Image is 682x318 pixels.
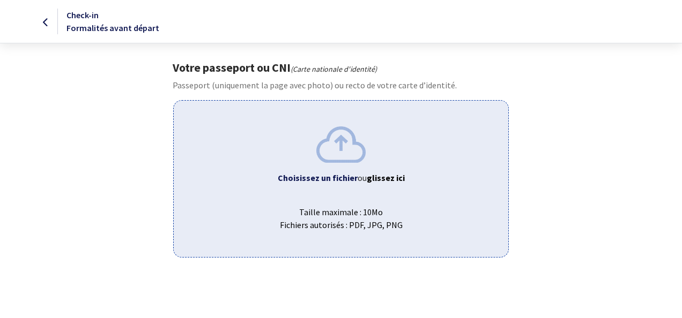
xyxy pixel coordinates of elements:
[367,172,405,183] b: glissez ici
[291,64,377,74] i: (Carte nationale d'identité)
[182,197,499,231] span: Taille maximale : 10Mo Fichiers autorisés : PDF, JPG, PNG
[358,172,405,183] span: ou
[316,126,366,162] img: upload.png
[173,60,509,74] h1: Votre passeport ou CNI
[173,79,509,92] p: Passeport (uniquement la page avec photo) ou recto de votre carte d’identité.
[66,10,159,33] span: Check-in Formalités avant départ
[278,172,358,183] b: Choisissez un fichier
